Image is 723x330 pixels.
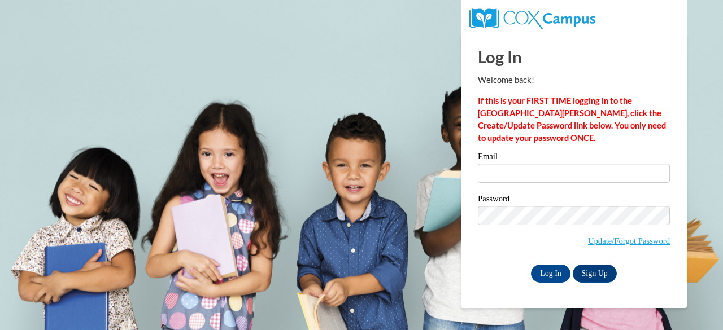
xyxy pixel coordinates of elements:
[478,74,670,86] p: Welcome back!
[478,152,670,164] label: Email
[573,265,617,283] a: Sign Up
[478,45,670,68] h1: Log In
[478,96,666,143] strong: If this is your FIRST TIME logging in to the [GEOGRAPHIC_DATA][PERSON_NAME], click the Create/Upd...
[531,265,570,283] input: Log In
[478,195,670,206] label: Password
[469,8,595,29] img: COX Campus
[469,13,595,23] a: COX Campus
[588,236,670,245] a: Update/Forgot Password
